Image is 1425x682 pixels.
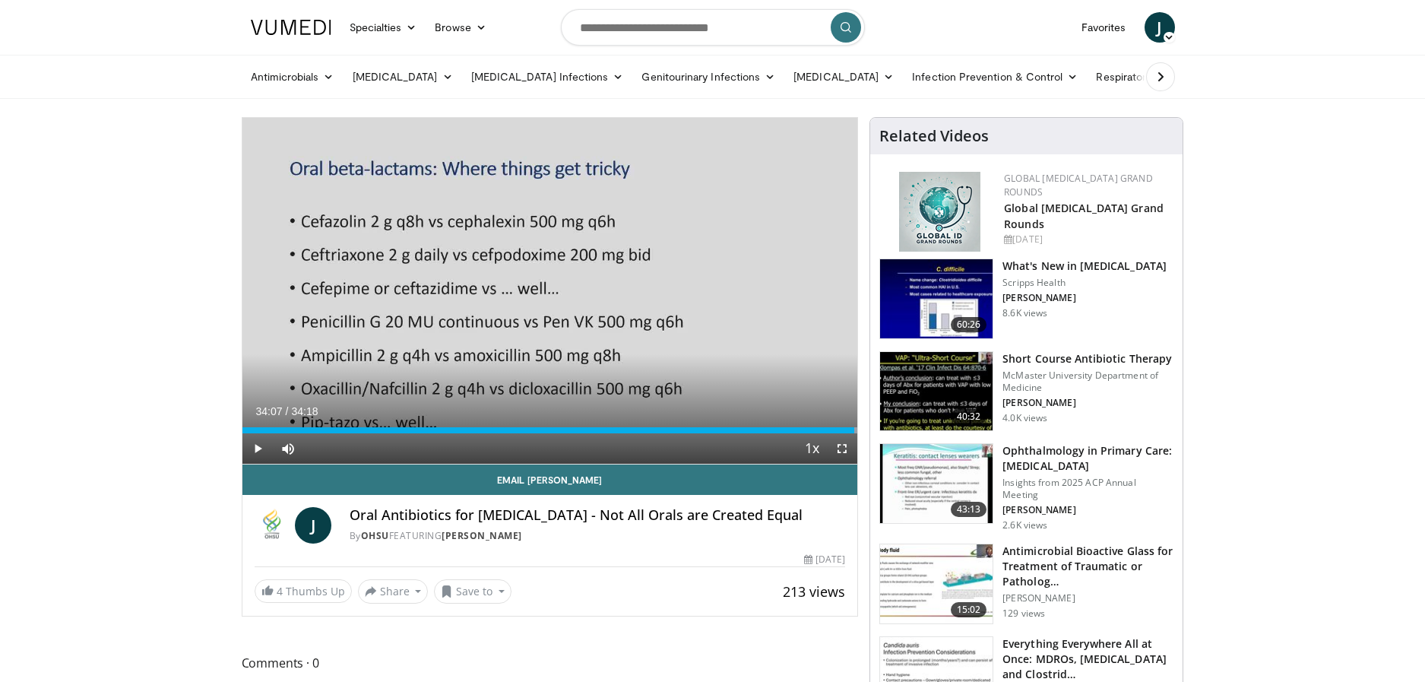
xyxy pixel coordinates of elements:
[350,529,845,543] div: By FEATURING
[358,579,429,604] button: Share
[273,433,303,464] button: Mute
[1002,607,1045,620] p: 129 views
[879,443,1173,531] a: 43:13 Ophthalmology in Primary Care: [MEDICAL_DATA] Insights from 2025 ACP Annual Meeting [PERSON...
[1002,519,1047,531] p: 2.6K views
[242,427,858,433] div: Progress Bar
[804,553,845,566] div: [DATE]
[1002,292,1167,304] p: [PERSON_NAME]
[1004,201,1164,231] a: Global [MEDICAL_DATA] Grand Rounds
[242,653,859,673] span: Comments 0
[880,544,993,623] img: 15b69912-10dd-461b-85d0-47f8f07aff63.150x105_q85_crop-smart_upscale.jpg
[1002,443,1173,474] h3: Ophthalmology in Primary Care: [MEDICAL_DATA]
[344,62,462,92] a: [MEDICAL_DATA]
[1002,370,1173,394] p: McMaster University Department of Medicine
[561,9,865,46] input: Search topics, interventions
[1087,62,1228,92] a: Respiratory Infections
[784,62,903,92] a: [MEDICAL_DATA]
[340,12,426,43] a: Specialties
[1002,504,1173,516] p: [PERSON_NAME]
[951,409,987,424] span: 40:32
[242,465,858,495] a: Email [PERSON_NAME]
[879,544,1173,624] a: 15:02 Antimicrobial Bioactive Glass for Treatment of Traumatic or Patholog… [PERSON_NAME] 129 views
[251,20,331,35] img: VuMedi Logo
[1004,233,1170,246] div: [DATE]
[1002,259,1167,274] h3: What's New in [MEDICAL_DATA]
[1002,397,1173,409] p: [PERSON_NAME]
[1002,351,1173,366] h3: Short Course Antibiotic Therapy
[434,579,511,604] button: Save to
[286,405,289,417] span: /
[242,118,858,465] video-js: Video Player
[291,405,318,417] span: 34:18
[880,352,993,431] img: 2bf877c0-eb7b-4425-8030-3dd848914f8d.150x105_q85_crop-smart_upscale.jpg
[350,507,845,524] h4: Oral Antibiotics for [MEDICAL_DATA] - Not All Orals are Created Equal
[880,259,993,338] img: 8828b190-63b7-4755-985f-be01b6c06460.150x105_q85_crop-smart_upscale.jpg
[1004,172,1153,198] a: Global [MEDICAL_DATA] Grand Rounds
[1072,12,1135,43] a: Favorites
[255,579,352,603] a: 4 Thumbs Up
[242,433,273,464] button: Play
[899,172,980,252] img: e456a1d5-25c5-46f9-913a-7a343587d2a7.png.150x105_q85_autocrop_double_scale_upscale_version-0.2.png
[277,584,283,598] span: 4
[295,507,331,544] a: J
[951,602,987,617] span: 15:02
[1002,544,1173,589] h3: Antimicrobial Bioactive Glass for Treatment of Traumatic or Patholog…
[361,529,389,542] a: OHSU
[880,444,993,523] img: 438c20ca-72c0-45eb-b870-d37806d5fe9c.150x105_q85_crop-smart_upscale.jpg
[1145,12,1175,43] a: J
[903,62,1087,92] a: Infection Prevention & Control
[796,433,827,464] button: Playback Rate
[879,351,1173,432] a: 40:32 Short Course Antibiotic Therapy McMaster University Department of Medicine [PERSON_NAME] 4....
[951,317,987,332] span: 60:26
[1002,412,1047,424] p: 4.0K views
[1002,477,1173,501] p: Insights from 2025 ACP Annual Meeting
[255,507,289,544] img: OHSU
[442,529,522,542] a: [PERSON_NAME]
[879,127,989,145] h4: Related Videos
[951,502,987,517] span: 43:13
[256,405,283,417] span: 34:07
[462,62,633,92] a: [MEDICAL_DATA] Infections
[827,433,857,464] button: Fullscreen
[1002,592,1173,604] p: [PERSON_NAME]
[242,62,344,92] a: Antimicrobials
[426,12,496,43] a: Browse
[1002,277,1167,289] p: Scripps Health
[1002,636,1173,682] h3: Everything Everywhere All at Once: MDROs, [MEDICAL_DATA] and Clostrid…
[632,62,784,92] a: Genitourinary Infections
[879,259,1173,339] a: 60:26 What's New in [MEDICAL_DATA] Scripps Health [PERSON_NAME] 8.6K views
[1002,307,1047,319] p: 8.6K views
[783,582,845,601] span: 213 views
